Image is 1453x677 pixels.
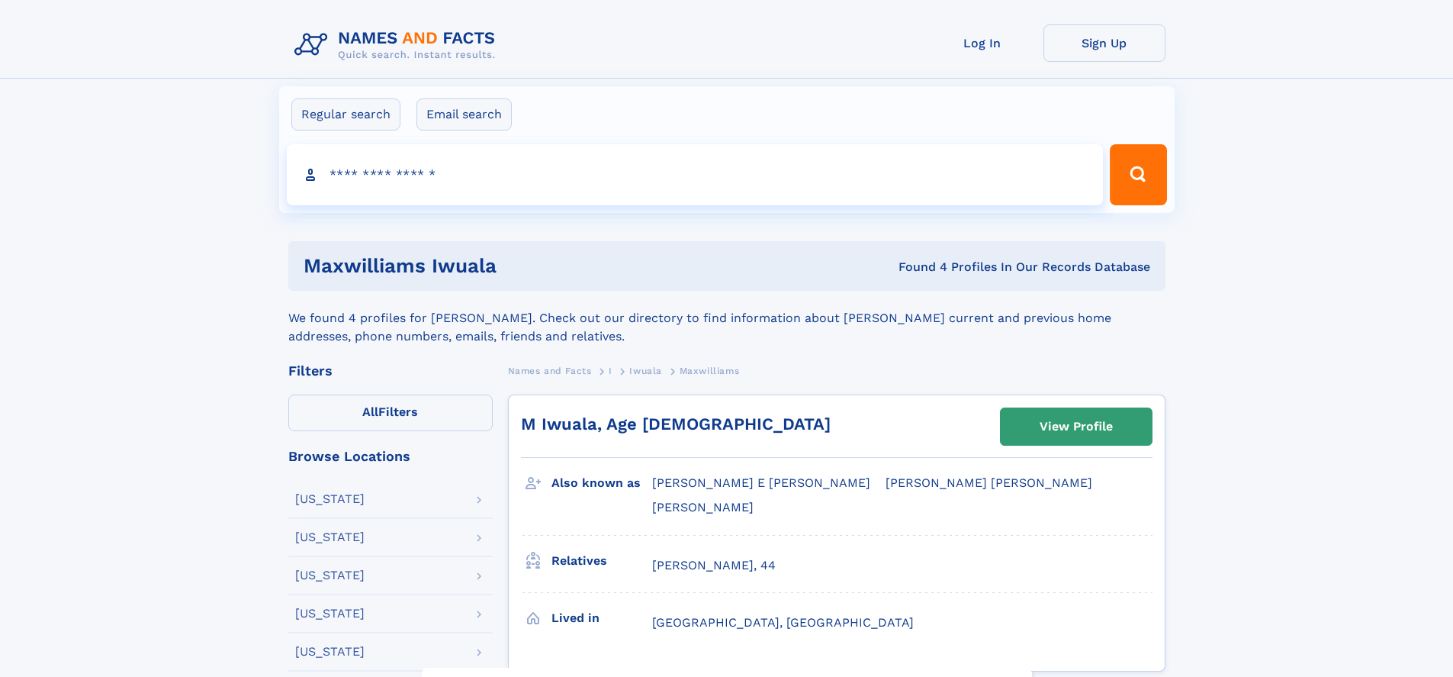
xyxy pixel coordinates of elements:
[609,366,612,376] span: I
[1001,408,1152,445] a: View Profile
[288,291,1165,346] div: We found 4 profiles for [PERSON_NAME]. Check out our directory to find information about [PERSON_...
[295,608,365,620] div: [US_STATE]
[1043,24,1165,62] a: Sign Up
[629,361,662,380] a: Iwuala
[291,98,400,131] label: Regular search
[551,605,652,631] h3: Lived in
[295,646,365,658] div: [US_STATE]
[295,493,365,505] div: [US_STATE]
[652,500,754,514] span: [PERSON_NAME]
[416,98,512,131] label: Email search
[551,470,652,496] h3: Also known as
[921,24,1043,62] a: Log In
[551,548,652,574] h3: Relatives
[295,569,365,582] div: [US_STATE]
[1040,409,1113,444] div: View Profile
[680,366,740,376] span: Maxwilliams
[652,615,914,630] span: [GEOGRAPHIC_DATA], [GEOGRAPHIC_DATA]
[652,557,776,574] a: [PERSON_NAME], 44
[521,414,831,434] a: M Iwuala, Age [DEMOGRAPHIC_DATA]
[288,395,493,431] label: Filters
[1110,144,1166,205] button: Search Button
[629,366,662,376] span: Iwuala
[362,405,378,419] span: All
[304,256,698,276] h1: maxwilliams iwuala
[288,364,493,378] div: Filters
[508,361,592,380] a: Names and Facts
[288,450,493,463] div: Browse Locations
[288,24,508,66] img: Logo Names and Facts
[697,259,1150,276] div: Found 4 Profiles In Our Records Database
[295,531,365,543] div: [US_STATE]
[652,476,870,490] span: [PERSON_NAME] E [PERSON_NAME]
[886,476,1092,490] span: [PERSON_NAME] [PERSON_NAME]
[287,144,1104,205] input: search input
[609,361,612,380] a: I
